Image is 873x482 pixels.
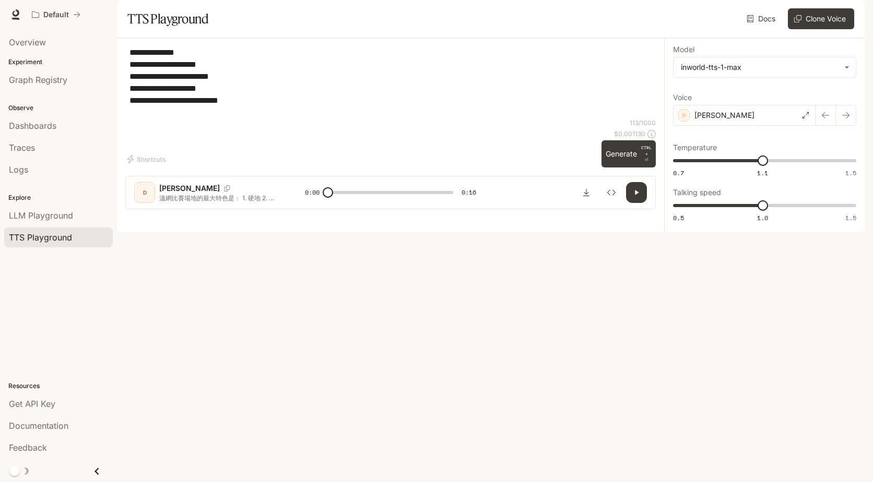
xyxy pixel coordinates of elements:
[127,8,208,29] h1: TTS Playground
[601,140,656,167] button: GenerateCTRL +⏎
[673,213,684,222] span: 0.5
[641,144,652,157] p: CTRL +
[125,151,170,167] button: Shortcuts
[757,168,768,177] span: 1.1
[159,183,220,194] p: [PERSON_NAME]
[673,168,684,177] span: 0.7
[673,94,692,101] p: Voice
[673,189,721,196] p: Talking speed
[630,118,656,127] p: 113 / 1000
[43,10,69,19] p: Default
[673,46,694,53] p: Model
[220,185,234,191] button: Copy Voice ID
[757,213,768,222] span: 1.0
[136,184,153,201] div: D
[673,144,717,151] p: Temperature
[641,144,652,163] p: ⏎
[601,182,622,203] button: Inspect
[681,62,839,73] div: inworld-tts-1-max
[788,8,854,29] button: Clone Voice
[845,168,856,177] span: 1.5
[694,110,754,121] p: [PERSON_NAME]
[305,187,320,198] span: 0:00
[745,8,780,29] a: Docs
[27,4,85,25] button: All workspaces
[159,194,280,202] p: 溫網比賽場地的最大特色是： 1. 硬地 2. 紅土 3. 草地 4. 地毯場
[845,213,856,222] span: 1.5
[674,57,856,77] div: inworld-tts-1-max
[462,187,476,198] span: 0:16
[576,182,597,203] button: Download audio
